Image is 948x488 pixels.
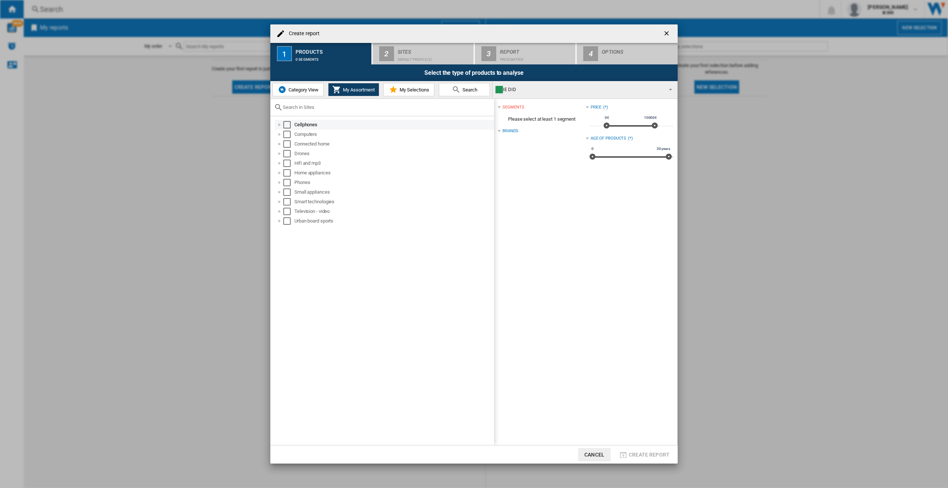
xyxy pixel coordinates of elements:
[283,217,294,225] md-checkbox: Select
[629,452,670,458] span: Create report
[294,188,493,196] div: Small appliances
[591,136,627,141] div: Age of products
[379,46,394,61] div: 2
[495,84,662,95] div: IE DID
[270,64,678,81] div: Select the type of products to analyse
[500,46,573,54] div: Report
[294,121,493,128] div: Cellphones
[383,83,434,96] button: My Selections
[503,128,518,134] div: Brands
[590,146,595,152] span: 0
[341,87,375,93] span: My Assortment
[294,160,493,167] div: Hifi and mp3
[294,217,493,225] div: Urban board sports
[283,179,294,186] md-checkbox: Select
[283,150,294,157] md-checkbox: Select
[398,54,471,61] div: Default profile (3)
[283,104,490,110] input: Search in Sites
[283,131,294,138] md-checkbox: Select
[481,46,496,61] div: 3
[643,115,658,121] span: 10000€
[475,43,577,64] button: 3 Report Price Matrix
[285,30,320,37] h4: Create report
[578,448,611,461] button: Cancel
[294,150,493,157] div: Drones
[591,104,602,110] div: Price
[283,169,294,177] md-checkbox: Select
[294,140,493,148] div: Connected home
[283,160,294,167] md-checkbox: Select
[283,140,294,148] md-checkbox: Select
[660,26,675,41] button: getI18NText('BUTTONS.CLOSE_DIALOG')
[398,87,429,93] span: My Selections
[283,121,294,128] md-checkbox: Select
[283,208,294,215] md-checkbox: Select
[270,43,372,64] button: 1 Products 0 segments
[283,188,294,196] md-checkbox: Select
[296,46,368,54] div: Products
[583,46,598,61] div: 4
[602,46,675,54] div: Options
[500,54,573,61] div: Price Matrix
[273,83,324,96] button: Category View
[439,83,490,96] button: Search
[655,146,671,152] span: 30 years
[294,131,493,138] div: Computers
[277,46,292,61] div: 1
[373,43,474,64] button: 2 Sites Default profile (3)
[398,46,471,54] div: Sites
[617,448,672,461] button: Create report
[294,208,493,215] div: Television - video
[278,85,287,94] img: wiser-icon-blue.png
[577,43,678,64] button: 4 Options
[296,54,368,61] div: 0 segments
[498,112,585,126] span: Please select at least 1 segment
[287,87,318,93] span: Category View
[663,30,672,39] ng-md-icon: getI18NText('BUTTONS.CLOSE_DIALOG')
[328,83,379,96] button: My Assortment
[294,179,493,186] div: Phones
[294,198,493,205] div: Smart technologies
[461,87,477,93] span: Search
[294,169,493,177] div: Home appliances
[503,104,524,110] div: segments
[283,198,294,205] md-checkbox: Select
[604,115,610,121] span: 0€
